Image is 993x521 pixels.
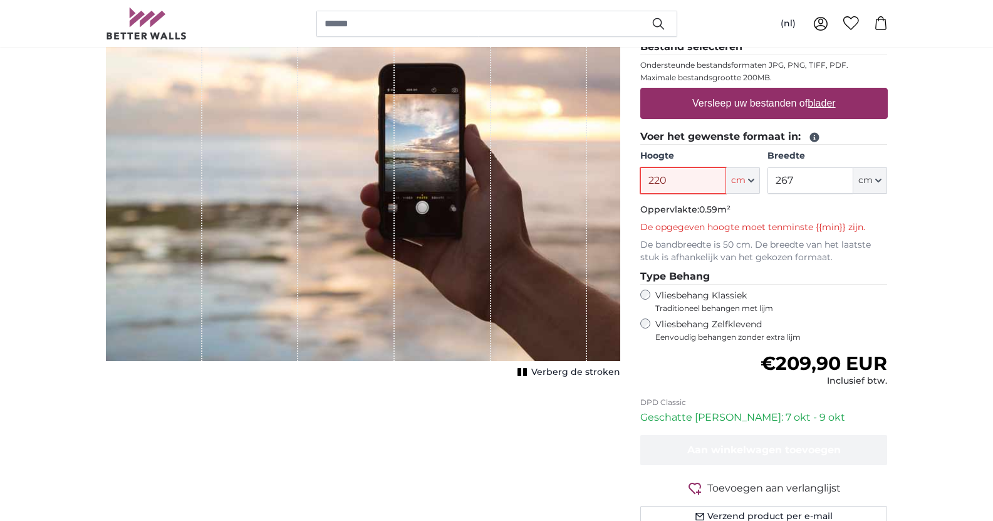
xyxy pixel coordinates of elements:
[726,167,760,194] button: cm
[640,269,888,285] legend: Type Behang
[655,290,865,313] label: Vliesbehang Klassiek
[640,435,888,465] button: Aan winkelwagen toevoegen
[640,204,888,216] p: Oppervlakte:
[687,444,841,456] span: Aan winkelwagen toevoegen
[699,204,730,215] span: 0.59m²
[655,303,865,313] span: Traditioneel behangen met lijm
[640,129,888,145] legend: Voer het gewenste formaat in:
[640,480,888,496] button: Toevoegen aan verlanglijst
[655,332,888,342] span: Eenvoudig behangen zonder extra lijm
[731,174,746,187] span: cm
[640,60,888,70] p: Ondersteunde bestandsformaten JPG, PNG, TIFF, PDF.
[853,167,887,194] button: cm
[771,13,806,35] button: (nl)
[640,39,888,55] legend: Bestand selecteren
[640,397,888,408] p: DPD Classic
[655,318,888,342] label: Vliesbehang Zelfklevend
[640,239,888,264] p: De bandbreedte is 50 cm. De breedte van het laatste stuk is afhankelijk van het gekozen formaat.
[707,481,841,496] span: Toevoegen aan verlanglijst
[531,366,620,379] span: Verberg de stroken
[106,8,187,39] img: Betterwalls
[640,221,888,234] p: De opgegeven hoogte moet tenminste {{min}} zijn.
[858,174,873,187] span: cm
[514,364,620,381] button: Verberg de stroken
[767,150,887,162] label: Breedte
[808,98,835,108] u: blader
[761,375,887,387] div: Inclusief btw.
[761,352,887,375] span: €209,90 EUR
[687,91,841,116] label: Versleep uw bestanden of
[640,410,888,425] p: Geschatte [PERSON_NAME]: 7 okt - 9 okt
[640,150,760,162] label: Hoogte
[640,73,888,83] p: Maximale bestandsgrootte 200MB.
